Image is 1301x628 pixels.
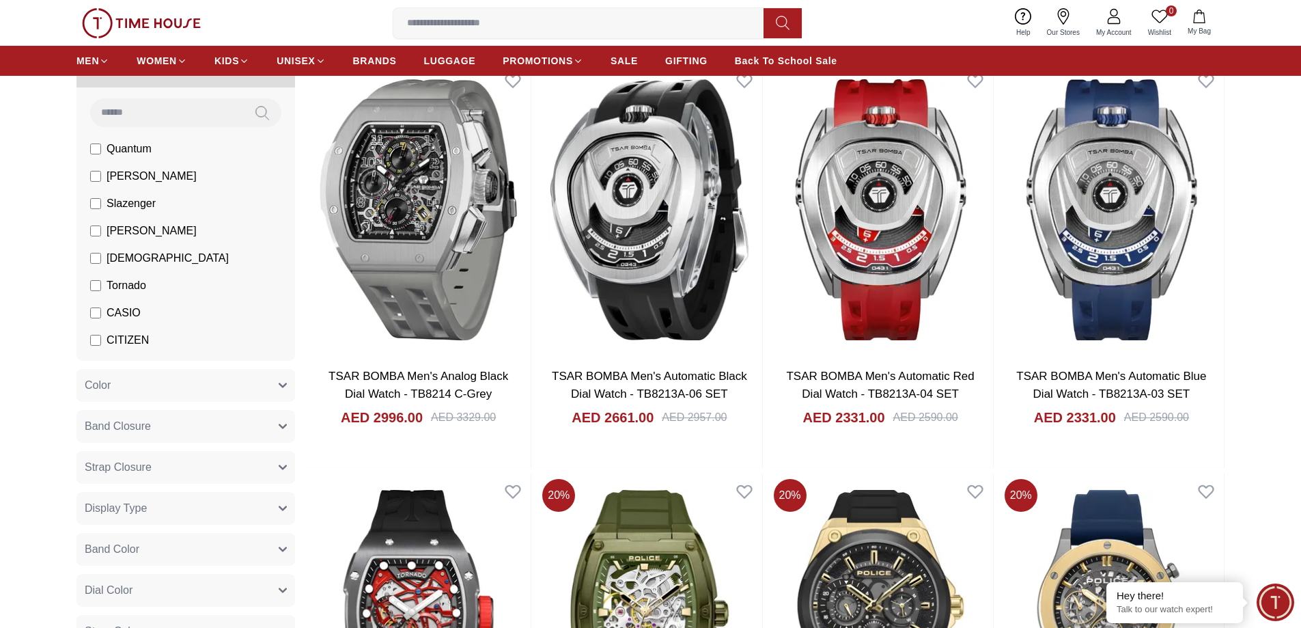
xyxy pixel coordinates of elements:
[107,141,152,157] span: Quantum
[107,277,146,294] span: Tornado
[107,195,156,212] span: Slazenger
[90,144,101,154] input: Quantum
[214,49,249,73] a: KIDS
[1124,409,1189,426] div: AED 2590.00
[85,418,151,435] span: Band Closure
[90,198,101,209] input: Slazenger
[76,54,99,68] span: MEN
[76,49,109,73] a: MEN
[431,409,496,426] div: AED 3329.00
[90,308,101,318] input: CASIO
[503,54,573,68] span: PROMOTIONS
[665,54,708,68] span: GIFTING
[662,409,727,426] div: AED 2957.00
[424,49,476,73] a: LUGGAGE
[1039,5,1088,40] a: Our Stores
[107,223,197,239] span: [PERSON_NAME]
[82,8,201,38] img: ...
[341,408,423,427] h4: AED 2996.00
[85,541,139,558] span: Band Color
[1011,27,1036,38] span: Help
[537,63,761,357] img: TSAR BOMBA Men's Automatic Black Dial Watch - TB8213A-06 SET
[107,168,197,185] span: [PERSON_NAME]
[1008,5,1039,40] a: Help
[665,49,708,73] a: GIFTING
[1034,408,1116,427] h4: AED 2331.00
[137,49,187,73] a: WOMEN
[999,63,1224,357] img: TSAR BOMBA Men's Automatic Blue Dial Watch - TB8213A-03 SET
[1143,27,1177,38] span: Wishlist
[611,54,638,68] span: SALE
[90,253,101,264] input: [DEMOGRAPHIC_DATA]
[76,451,295,484] button: Strap Closure
[1005,479,1037,512] span: 20 %
[90,226,101,236] input: [PERSON_NAME]
[90,335,101,346] input: CITIZEN
[611,49,638,73] a: SALE
[353,49,397,73] a: BRANDS
[85,459,152,476] span: Strap Closure
[802,408,884,427] h4: AED 2331.00
[328,370,508,400] a: TSAR BOMBA Men's Analog Black Dial Watch - TB8214 C-Grey
[76,574,295,607] button: Dial Color
[277,54,315,68] span: UNISEX
[277,49,325,73] a: UNISEX
[107,332,149,349] span: CITIZEN
[107,250,229,267] span: [DEMOGRAPHIC_DATA]
[76,410,295,443] button: Band Closure
[1117,604,1233,616] p: Talk to our watch expert!
[774,479,807,512] span: 20 %
[76,533,295,566] button: Band Color
[85,582,132,599] span: Dial Color
[107,359,145,376] span: GUESS
[1016,370,1206,400] a: TSAR BOMBA Men's Automatic Blue Dial Watch - TB8213A-03 SET
[552,370,747,400] a: TSAR BOMBA Men's Automatic Black Dial Watch - TB8213A-06 SET
[1140,5,1179,40] a: 0Wishlist
[85,377,111,394] span: Color
[893,409,958,426] div: AED 2590.00
[1179,7,1219,39] button: My Bag
[1117,589,1233,603] div: Hey there!
[85,500,147,517] span: Display Type
[76,492,295,525] button: Display Type
[1041,27,1085,38] span: Our Stores
[214,54,239,68] span: KIDS
[503,49,583,73] a: PROMOTIONS
[786,370,974,400] a: TSAR BOMBA Men's Automatic Red Dial Watch - TB8213A-04 SET
[353,54,397,68] span: BRANDS
[76,369,295,402] button: Color
[90,280,101,291] input: Tornado
[424,54,476,68] span: LUGGAGE
[1166,5,1177,16] span: 0
[572,408,654,427] h4: AED 2661.00
[306,63,531,357] img: TSAR BOMBA Men's Analog Black Dial Watch - TB8214 C-Grey
[107,305,141,321] span: CASIO
[735,54,837,68] span: Back To School Sale
[1091,27,1137,38] span: My Account
[542,479,575,512] span: 20 %
[1257,584,1294,621] div: Chat Widget
[90,171,101,182] input: [PERSON_NAME]
[735,49,837,73] a: Back To School Sale
[1182,26,1216,36] span: My Bag
[768,63,993,357] img: TSAR BOMBA Men's Automatic Red Dial Watch - TB8213A-04 SET
[137,54,177,68] span: WOMEN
